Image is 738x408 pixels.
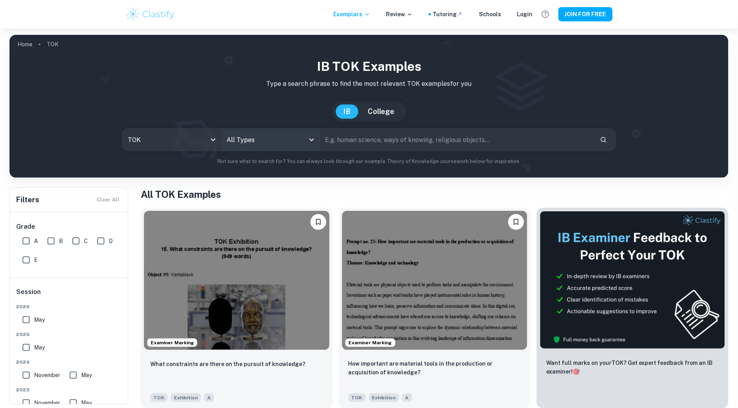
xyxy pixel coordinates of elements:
span: 2024 [16,359,122,366]
span: May [81,399,92,407]
span: May [34,343,45,352]
span: B [59,237,63,245]
h6: Filters [16,194,39,205]
a: Home [17,39,32,50]
span: TOK [348,393,366,402]
h1: All TOK Examples [141,187,729,201]
h6: Session [16,287,122,303]
p: Want full marks on your TOK ? Get expert feedback from an IB examiner! [546,359,719,376]
span: Exhibition [171,393,201,402]
span: November [34,399,60,407]
p: Exemplars [333,10,370,19]
a: Schools [479,10,501,19]
p: Type a search phrase to find the most relevant TOK examples for you [16,79,722,89]
span: D [109,237,113,245]
input: E.g. human science, ways of knowing, religious objects... [320,129,594,151]
img: profile cover [9,35,729,178]
a: Login [517,10,532,19]
span: E [34,256,38,264]
span: May [81,371,92,380]
p: Not sure what to search for? You can always look through our example Theory of Knowledge coursewo... [16,158,722,165]
span: C [84,237,88,245]
span: Examiner Marking [346,339,395,346]
h1: IB TOK examples [16,57,722,76]
img: Thumbnail [540,211,725,349]
h6: Grade [16,222,122,232]
p: TOK [47,40,59,49]
span: 2026 [16,303,122,310]
div: All Types [221,129,320,151]
span: 🎯 [573,368,579,375]
span: November [34,371,60,380]
span: 2025 [16,331,122,338]
span: Exhibition [369,393,399,402]
span: May [34,315,45,324]
div: TOK [122,129,221,151]
img: TOK Exhibition example thumbnail: What constraints are there on the pursui [144,211,329,350]
img: TOK Exhibition example thumbnail: How important are material tools in the [342,211,528,350]
span: A [34,237,38,245]
span: TOK [150,393,168,402]
button: Please log in to bookmark exemplars [508,214,524,230]
span: A [204,393,214,402]
button: IB [336,104,359,119]
button: JOIN FOR FREE [558,7,613,21]
p: Review [386,10,413,19]
button: Help and Feedback [539,8,552,21]
p: What constraints are there on the pursuit of knowledge? [150,360,305,368]
span: 2023 [16,386,122,393]
img: Clastify logo [125,6,176,22]
span: Examiner Marking [148,339,197,346]
button: College [360,104,403,119]
button: Please log in to bookmark exemplars [310,214,326,230]
a: Tutoring [433,10,463,19]
span: A [402,393,412,402]
p: How important are material tools in the production or acquisition of knowledge? [348,359,521,377]
button: Search [597,133,610,146]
